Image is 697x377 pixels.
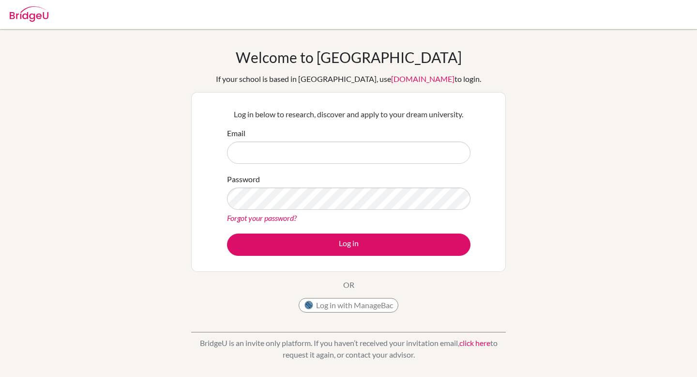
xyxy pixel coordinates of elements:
[191,337,506,361] p: BridgeU is an invite only platform. If you haven’t received your invitation email, to request it ...
[10,6,48,22] img: Bridge-U
[216,73,481,85] div: If your school is based in [GEOGRAPHIC_DATA], use to login.
[391,74,455,83] a: [DOMAIN_NAME]
[299,298,398,313] button: Log in with ManageBac
[227,109,470,120] p: Log in below to research, discover and apply to your dream university.
[227,173,260,185] label: Password
[227,127,245,139] label: Email
[236,48,462,66] h1: Welcome to [GEOGRAPHIC_DATA]
[459,338,490,347] a: click here
[343,279,354,291] p: OR
[227,234,470,256] button: Log in
[227,213,297,222] a: Forgot your password?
